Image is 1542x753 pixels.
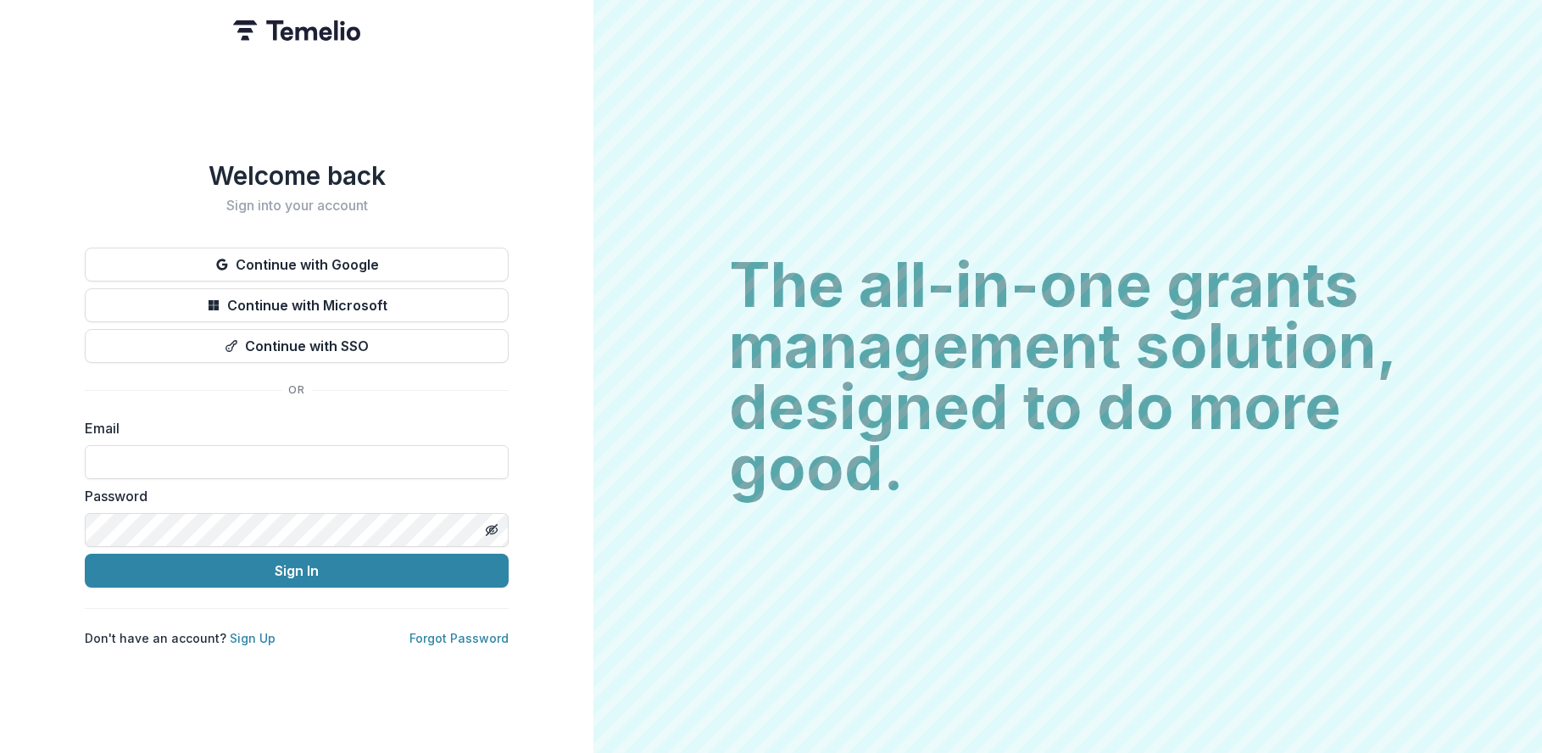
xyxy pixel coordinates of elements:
label: Password [85,486,498,506]
a: Sign Up [230,631,276,645]
img: Temelio [233,20,360,41]
button: Continue with Google [85,248,509,282]
button: Sign In [85,554,509,588]
h2: Sign into your account [85,198,509,214]
label: Email [85,418,498,438]
p: Don't have an account? [85,629,276,647]
a: Forgot Password [409,631,509,645]
button: Continue with SSO [85,329,509,363]
button: Toggle password visibility [478,516,505,544]
button: Continue with Microsoft [85,288,509,322]
h1: Welcome back [85,160,509,191]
